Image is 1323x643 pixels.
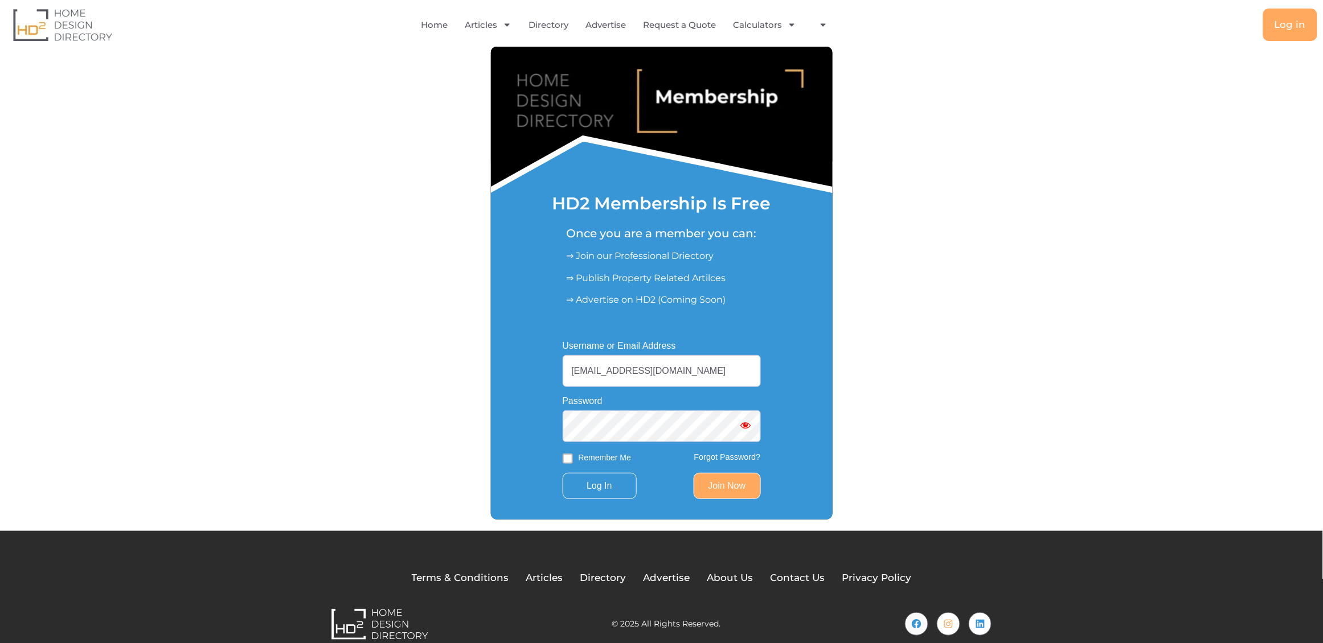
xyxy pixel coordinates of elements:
a: Directory [580,571,626,586]
p: ⇒ Publish Property Related Artilces [567,271,757,285]
a: Contact Us [771,571,825,586]
a: Advertise [644,571,690,586]
a: Articles [465,12,511,38]
input: Log In [563,473,637,499]
button: Show password [731,410,761,442]
a: Privacy Policy [842,571,912,586]
h5: Once you are a member you can: [567,226,757,240]
a: Request a Quote [643,12,716,38]
label: Password [563,397,603,406]
a: Directory [529,12,568,38]
a: Articles [526,571,563,586]
h2: © 2025 All Rights Reserved. [612,620,721,628]
a: Calculators [733,12,796,38]
a: Join Now [694,473,761,499]
input: Username or Email Address [563,355,761,387]
label: Username or Email Address [563,341,676,351]
nav: Menu [268,12,990,38]
p: ⇒ Join our Professional Driectory [567,249,757,263]
h1: HD2 Membership Is Free [552,195,771,212]
a: About Us [707,571,753,586]
a: Home [421,12,448,38]
span: Log in [1275,20,1306,30]
a: Forgot Password? [694,452,761,461]
label: Remember Me [579,452,632,464]
p: ⇒ Advertise on HD2 (Coming Soon) [567,293,757,307]
a: Log in [1263,9,1317,41]
a: Terms & Conditions [412,571,509,586]
a: Advertise [585,12,626,38]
